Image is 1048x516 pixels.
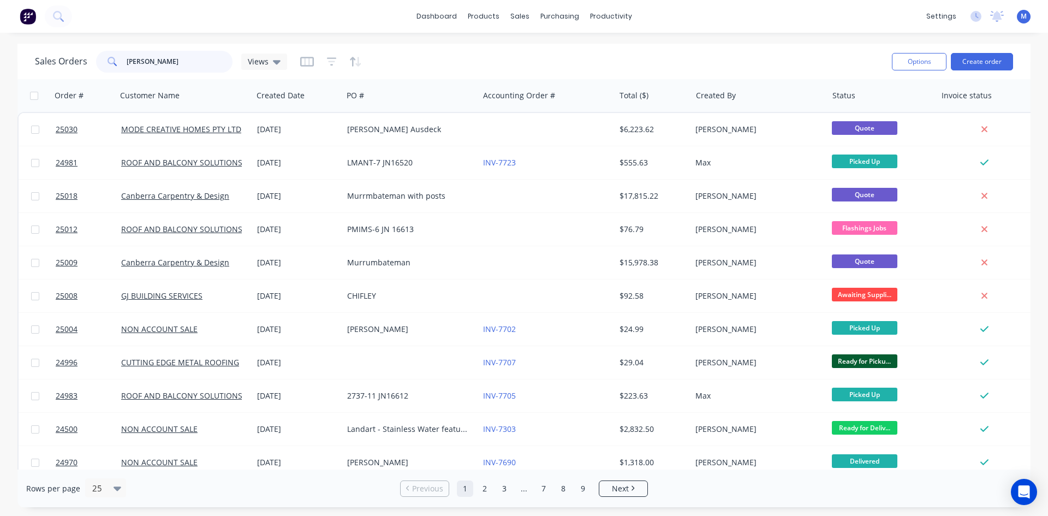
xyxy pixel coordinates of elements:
div: Created Date [257,90,305,101]
div: [PERSON_NAME] [695,424,817,435]
div: Murrmbateman with posts [347,191,468,201]
div: [DATE] [257,457,338,468]
div: Max [695,157,817,168]
span: Previous [412,483,443,494]
div: [PERSON_NAME] [695,290,817,301]
span: Quote [832,254,897,268]
span: Picked Up [832,388,897,401]
div: [PERSON_NAME] [695,224,817,235]
a: Next page [599,483,647,494]
span: Flashings Jobs [832,221,897,235]
div: [PERSON_NAME] [695,191,817,201]
a: Page 1 is your current page [457,481,473,497]
div: Landart - Stainless Water feature [347,424,468,435]
span: Picked Up [832,321,897,335]
a: 25030 [56,113,121,146]
span: Ready for Picku... [832,354,897,368]
span: 25018 [56,191,78,201]
a: NON ACCOUNT SALE [121,424,198,434]
div: PMIMS-6 JN 16613 [347,224,468,235]
div: Invoice status [942,90,992,101]
a: 25012 [56,213,121,246]
a: 25009 [56,246,121,279]
div: Total ($) [620,90,648,101]
a: INV-7702 [483,324,516,334]
div: $29.04 [620,357,683,368]
a: GJ BUILDING SERVICES [121,290,203,301]
div: [DATE] [257,224,338,235]
h1: Sales Orders [35,56,87,67]
span: 24983 [56,390,78,401]
a: 25004 [56,313,121,346]
span: 24500 [56,424,78,435]
span: 25009 [56,257,78,268]
div: 2737-11 JN16612 [347,390,468,401]
div: products [462,8,505,25]
div: [PERSON_NAME] [347,457,468,468]
a: Page 8 [555,481,571,497]
div: [DATE] [257,324,338,335]
span: Rows per page [26,483,80,494]
div: $555.63 [620,157,683,168]
a: CUTTING EDGE METAL ROOFING [121,357,239,367]
a: NON ACCOUNT SALE [121,324,198,334]
div: [PERSON_NAME] [347,324,468,335]
button: Options [892,53,946,70]
div: $24.99 [620,324,683,335]
div: $92.58 [620,290,683,301]
a: INV-7705 [483,390,516,401]
a: 24983 [56,379,121,412]
div: Accounting Order # [483,90,555,101]
div: [DATE] [257,257,338,268]
a: dashboard [411,8,462,25]
a: Canberra Carpentry & Design [121,257,229,268]
span: 25008 [56,290,78,301]
div: $6,223.62 [620,124,683,135]
a: MODE CREATIVE HOMES PTY LTD [121,124,241,134]
div: [PERSON_NAME] [695,457,817,468]
div: $1,318.00 [620,457,683,468]
span: Quote [832,188,897,201]
a: Canberra Carpentry & Design [121,191,229,201]
div: [DATE] [257,424,338,435]
div: $223.63 [620,390,683,401]
input: Search... [127,51,233,73]
div: Status [832,90,855,101]
span: 25030 [56,124,78,135]
a: Jump forward [516,481,532,497]
div: Order # [55,90,84,101]
a: Page 7 [535,481,552,497]
div: Created By [696,90,736,101]
a: Page 3 [496,481,513,497]
span: 25004 [56,324,78,335]
div: Customer Name [120,90,180,101]
a: Page 2 [477,481,493,497]
a: NON ACCOUNT SALE [121,457,198,467]
div: [PERSON_NAME] [695,324,817,335]
a: 24500 [56,413,121,446]
span: 24970 [56,457,78,468]
ul: Pagination [396,481,652,497]
span: 24981 [56,157,78,168]
div: [PERSON_NAME] [695,357,817,368]
div: [PERSON_NAME] [695,124,817,135]
a: 25008 [56,280,121,312]
a: Previous page [401,483,449,494]
div: [DATE] [257,191,338,201]
a: ROOF AND BALCONY SOLUTIONS [121,390,242,401]
a: INV-7707 [483,357,516,367]
span: Picked Up [832,155,897,168]
div: LMANT-7 JN16520 [347,157,468,168]
a: 24996 [56,346,121,379]
span: Delivered [832,454,897,468]
span: Next [612,483,629,494]
div: [PERSON_NAME] Ausdeck [347,124,468,135]
div: [DATE] [257,390,338,401]
span: Views [248,56,269,67]
a: 24981 [56,146,121,179]
span: 25012 [56,224,78,235]
div: [DATE] [257,357,338,368]
a: ROOF AND BALCONY SOLUTIONS [121,157,242,168]
div: $17,815.22 [620,191,683,201]
div: [PERSON_NAME] [695,257,817,268]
